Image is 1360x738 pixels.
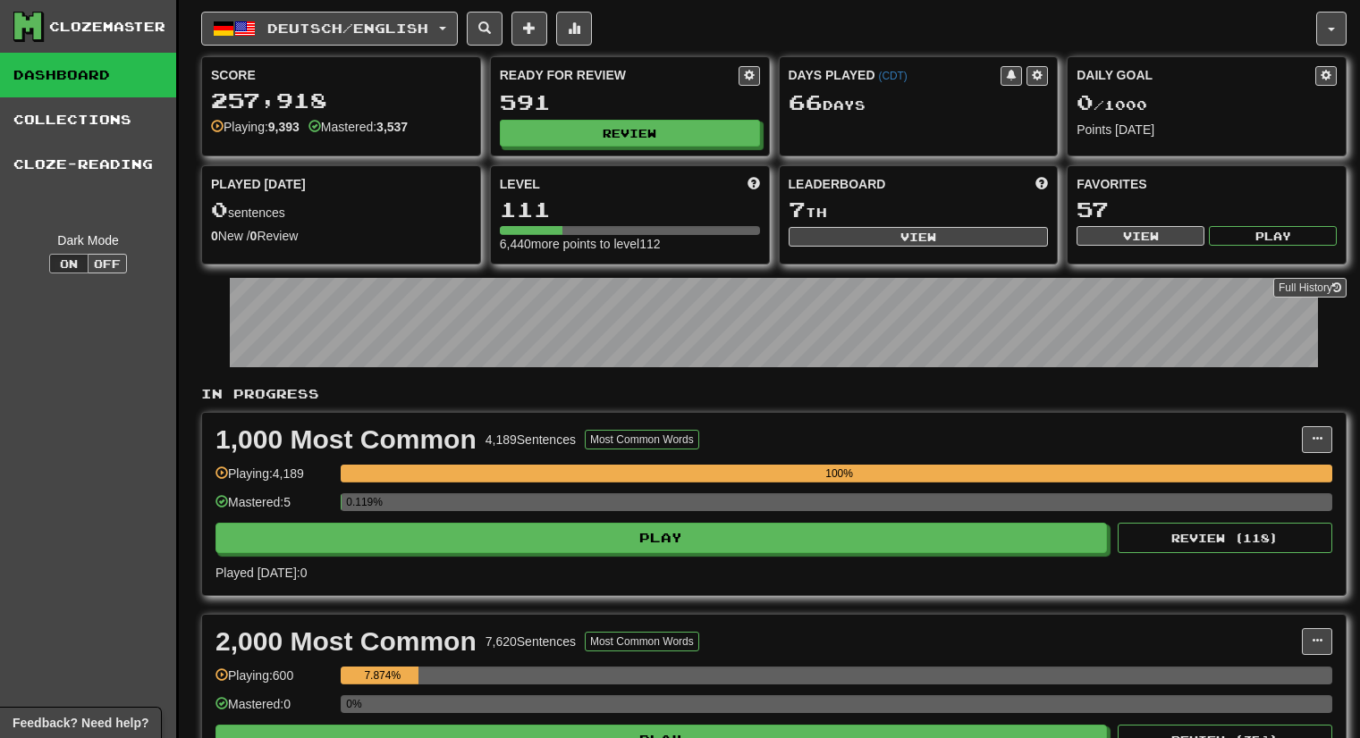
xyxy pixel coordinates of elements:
button: Play [1209,226,1337,246]
strong: 0 [211,229,218,243]
div: Mastered: 0 [215,695,332,725]
strong: 3,537 [376,120,408,134]
div: 4,189 Sentences [486,431,576,449]
span: Deutsch / English [267,21,428,36]
span: / 1000 [1077,97,1147,113]
div: New / Review [211,227,471,245]
button: Search sentences [467,12,503,46]
a: Full History [1273,278,1347,298]
span: Played [DATE] [211,175,306,193]
div: 7,620 Sentences [486,633,576,650]
span: 7 [789,197,806,222]
div: Playing: 4,189 [215,465,332,494]
button: More stats [556,12,592,46]
div: Ready for Review [500,66,739,84]
span: Score more points to level up [748,175,760,193]
div: Dark Mode [13,231,163,249]
span: 0 [1077,89,1094,114]
span: This week in points, UTC [1035,175,1048,193]
button: Most Common Words [585,430,699,449]
div: Mastered: [308,118,408,136]
div: Points [DATE] [1077,121,1337,138]
div: Favorites [1077,175,1337,193]
span: Played [DATE]: 0 [215,566,307,580]
div: 257,918 [211,89,471,112]
div: 57 [1077,198,1337,221]
button: View [789,227,1049,247]
a: (CDT) [878,70,907,82]
span: 0 [211,197,228,222]
button: On [49,254,89,273]
strong: 0 [250,229,258,243]
div: 2,000 Most Common [215,628,477,655]
div: Clozemaster [49,18,165,36]
div: Playing: [211,118,300,136]
button: Most Common Words [585,632,699,651]
div: Daily Goal [1077,66,1315,86]
button: Off [88,254,127,273]
span: Open feedback widget [13,714,148,732]
button: Review (118) [1118,523,1332,553]
div: Day s [789,91,1049,114]
strong: 9,393 [268,120,300,134]
span: Leaderboard [789,175,886,193]
div: 7.874% [346,667,418,684]
div: 111 [500,198,760,221]
span: Level [500,175,540,193]
div: 100% [346,465,1332,482]
div: Days Played [789,66,1001,84]
p: In Progress [201,385,1347,403]
button: Review [500,120,760,147]
div: 1,000 Most Common [215,426,477,453]
span: 66 [789,89,823,114]
button: Deutsch/English [201,12,458,46]
button: Add sentence to collection [511,12,547,46]
div: sentences [211,198,471,222]
div: Playing: 600 [215,667,332,696]
div: 591 [500,91,760,113]
div: Mastered: 5 [215,493,332,523]
div: Score [211,66,471,84]
button: View [1077,226,1204,246]
button: Play [215,523,1107,553]
div: th [789,198,1049,222]
div: 6,440 more points to level 112 [500,235,760,253]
